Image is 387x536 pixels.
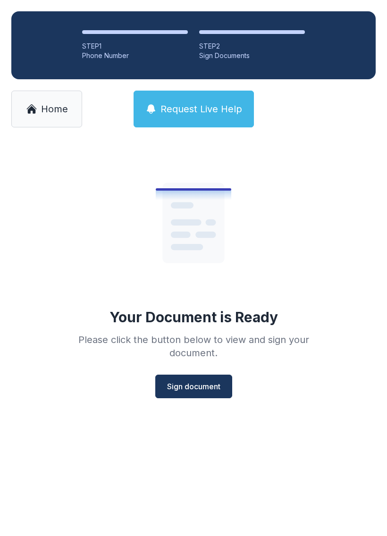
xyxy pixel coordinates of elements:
span: Sign document [167,381,220,392]
div: Phone Number [82,51,188,60]
div: STEP 1 [82,42,188,51]
div: Sign Documents [199,51,305,60]
div: STEP 2 [199,42,305,51]
span: Home [41,102,68,116]
div: Your Document is Ready [109,309,278,326]
span: Request Live Help [160,102,242,116]
div: Please click the button below to view and sign your document. [58,333,329,360]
